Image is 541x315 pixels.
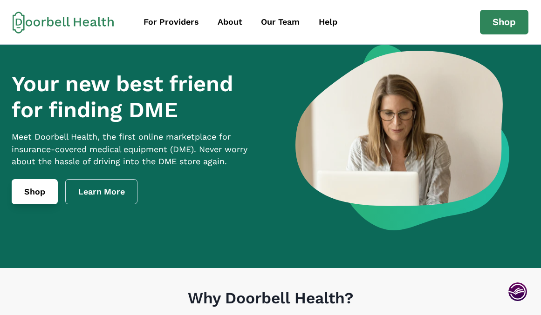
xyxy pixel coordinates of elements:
[12,131,265,168] p: Meet Doorbell Health, the first online marketplace for insurance-covered medical equipment (DME)....
[218,16,242,28] div: About
[319,16,337,28] div: Help
[310,12,346,33] a: Help
[261,16,300,28] div: Our Team
[295,45,509,230] img: a woman looking at a computer
[12,179,58,204] a: Shop
[12,71,265,123] h1: Your new best friend for finding DME
[480,10,528,35] a: Shop
[253,12,308,33] a: Our Team
[135,12,207,33] a: For Providers
[65,179,138,204] a: Learn More
[144,16,199,28] div: For Providers
[209,12,251,33] a: About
